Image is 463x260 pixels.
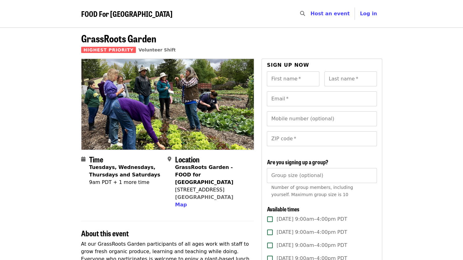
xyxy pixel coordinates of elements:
[81,156,86,162] i: calendar icon
[175,201,187,209] button: Map
[271,185,353,197] span: Number of group members, including yourself. Maximum group size is 10
[276,215,347,223] span: [DATE] 9:00am–4:00pm PDT
[175,186,249,194] div: [STREET_ADDRESS]
[81,47,136,53] span: Highest Priority
[267,62,309,68] span: Sign up now
[175,164,233,185] strong: GrassRoots Garden - FOOD for [GEOGRAPHIC_DATA]
[300,11,305,17] i: search icon
[81,59,254,149] img: GrassRoots Garden organized by FOOD For Lane County
[81,31,156,46] span: GrassRoots Garden
[276,242,347,249] span: [DATE] 9:00am–4:00pm PDT
[276,229,347,236] span: [DATE] 9:00am–4:00pm PDT
[89,154,103,165] span: Time
[267,205,299,213] span: Available times
[81,228,129,238] span: About this event
[360,11,377,17] span: Log in
[308,6,313,21] input: Search
[267,131,377,146] input: ZIP code
[168,156,171,162] i: map-marker-alt icon
[267,111,377,126] input: Mobile number (optional)
[267,71,319,86] input: First name
[267,91,377,106] input: Email
[89,179,163,186] div: 9am PDT + 1 more time
[81,8,173,19] span: FOOD For [GEOGRAPHIC_DATA]
[81,9,173,18] a: FOOD For [GEOGRAPHIC_DATA]
[324,71,377,86] input: Last name
[267,168,377,183] input: [object Object]
[355,7,382,20] button: Log in
[267,158,328,166] span: Are you signing up a group?
[175,154,200,165] span: Location
[175,194,233,200] a: [GEOGRAPHIC_DATA]
[175,202,187,208] span: Map
[89,164,160,178] strong: Tuesdays, Wednesdays, Thursdays and Saturdays
[138,47,176,52] a: Volunteer Shift
[310,11,350,17] a: Host an event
